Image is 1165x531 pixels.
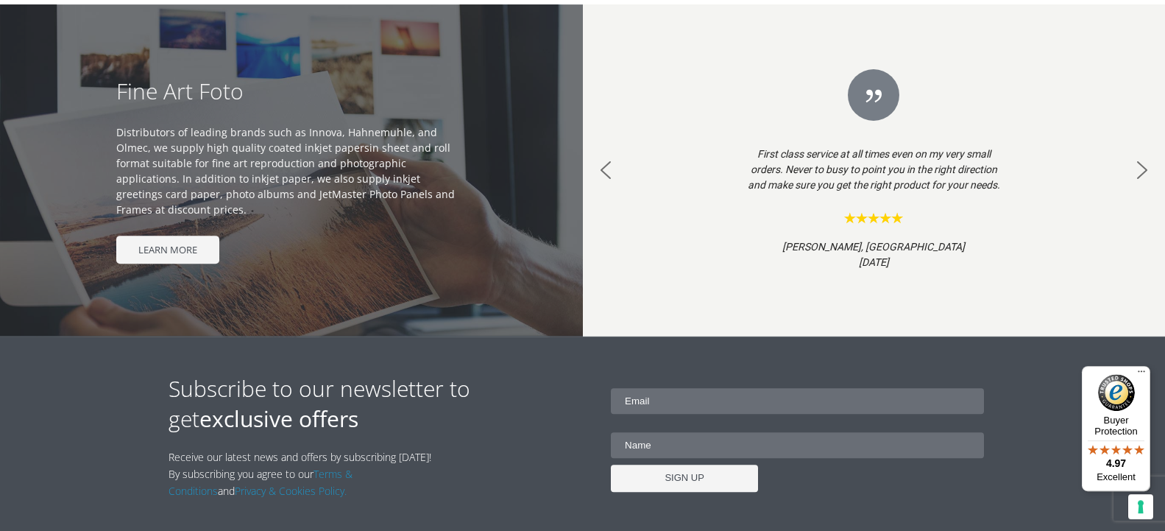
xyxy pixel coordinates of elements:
img: next arrow [1130,158,1154,182]
button: Your consent preferences for tracking technologies [1128,494,1153,519]
input: SIGN UP [611,465,758,492]
p: Buyer Protection [1082,415,1150,437]
a: Terms & Conditions [169,467,353,498]
span: LEARN MORE [116,236,219,264]
p: Distributors of leading brands such as Innova, Hahnemuhle, and Olmec, we supply high quality coat... [116,124,466,217]
button: Menu [1133,366,1150,384]
strong: exclusive offers [199,404,358,434]
input: Email [611,388,984,414]
a: Privacy & Cookies Policy. [235,484,347,498]
i: First class service at all times even on my very small orders. Never to busy to point you in the ... [748,148,1000,191]
img: Trusted Shops Trustmark [1098,374,1135,411]
p: Excellent [1082,471,1150,483]
img: previous arrow [594,158,617,182]
h3: Fine Art Foto [116,76,466,106]
button: Trusted Shops TrustmarkBuyer Protection4.97Excellent [1082,366,1150,491]
span: 4.97 [1106,457,1126,469]
i: [PERSON_NAME], [GEOGRAPHIC_DATA] [DATE] [782,241,965,268]
p: Receive our latest news and offers by subscribing [DATE]! By subscribing you agree to our and [169,449,439,499]
input: Name [611,432,984,458]
h2: Subscribe to our newsletter to get [169,373,583,434]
